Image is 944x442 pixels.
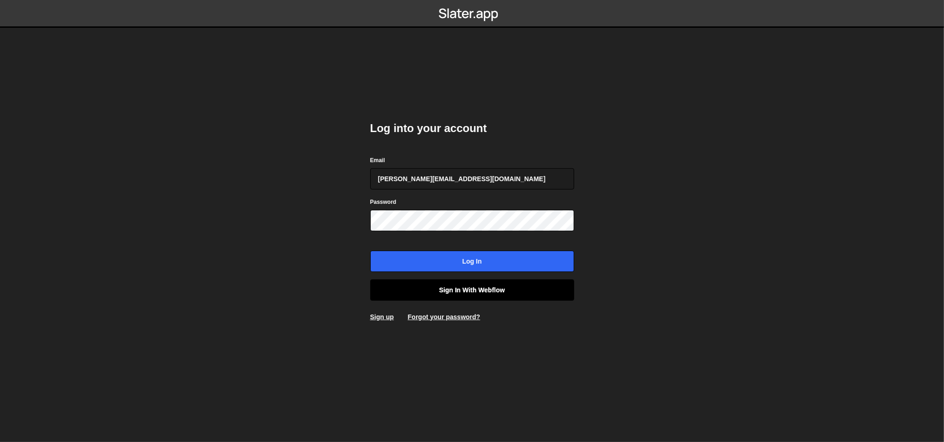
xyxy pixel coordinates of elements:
[408,313,480,321] a: Forgot your password?
[370,251,574,272] input: Log in
[370,121,574,136] h2: Log into your account
[370,197,397,207] label: Password
[370,313,394,321] a: Sign up
[370,279,574,301] a: Sign in with Webflow
[370,156,385,165] label: Email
